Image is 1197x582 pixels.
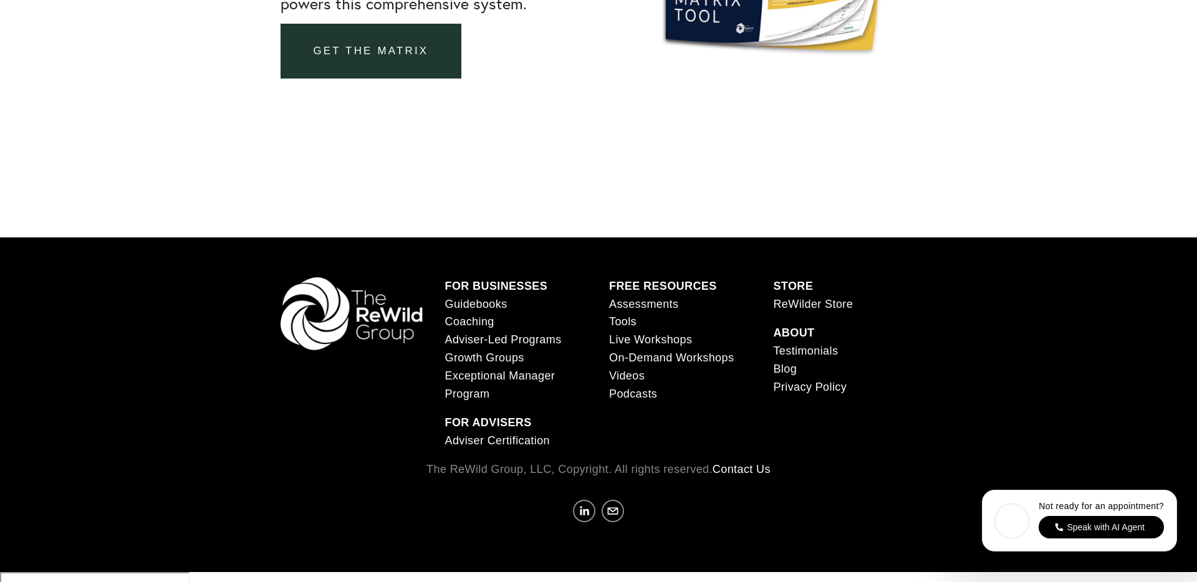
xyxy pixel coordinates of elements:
a: karen@parker4you.com [602,500,624,522]
a: Contact Us [713,460,771,479]
a: Privacy Policy [773,378,847,396]
a: Videos [609,367,645,385]
a: ReWilder Store [773,295,853,313]
a: Tools [609,313,637,331]
strong: FREE RESOURCES [609,280,717,292]
p: The ReWild Group, LLC, Copyright. All rights reserved. [281,460,916,479]
a: FOR ADVISERS [445,414,532,432]
a: STORE [773,277,813,295]
a: On-Demand Workshops [609,349,734,367]
span: Growth Groups [445,351,524,364]
a: Blog [773,360,797,378]
strong: STORE [773,280,813,292]
a: Live Workshops [609,331,692,349]
a: Adviser-Led Programs [445,331,562,349]
a: FOR BUSINESSES [445,277,548,295]
a: FREE RESOURCES [609,277,717,295]
a: Exceptional Manager Program [445,367,588,403]
a: Growth Groups [445,349,524,367]
a: Testimonials [773,342,838,360]
a: ABOUT [773,324,814,342]
a: Podcasts [609,385,657,403]
strong: FOR BUSINESSES [445,280,548,292]
a: GET THE MATRIX [281,24,461,79]
strong: FOR ADVISERS [445,416,532,429]
a: Assessments [609,295,678,313]
strong: ABOUT [773,327,814,339]
a: Adviser Certification [445,432,550,450]
a: Guidebooks [445,295,507,313]
a: LinkedIn [573,500,595,522]
a: Coaching [445,313,494,331]
span: Exceptional Manager Program [445,370,555,400]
